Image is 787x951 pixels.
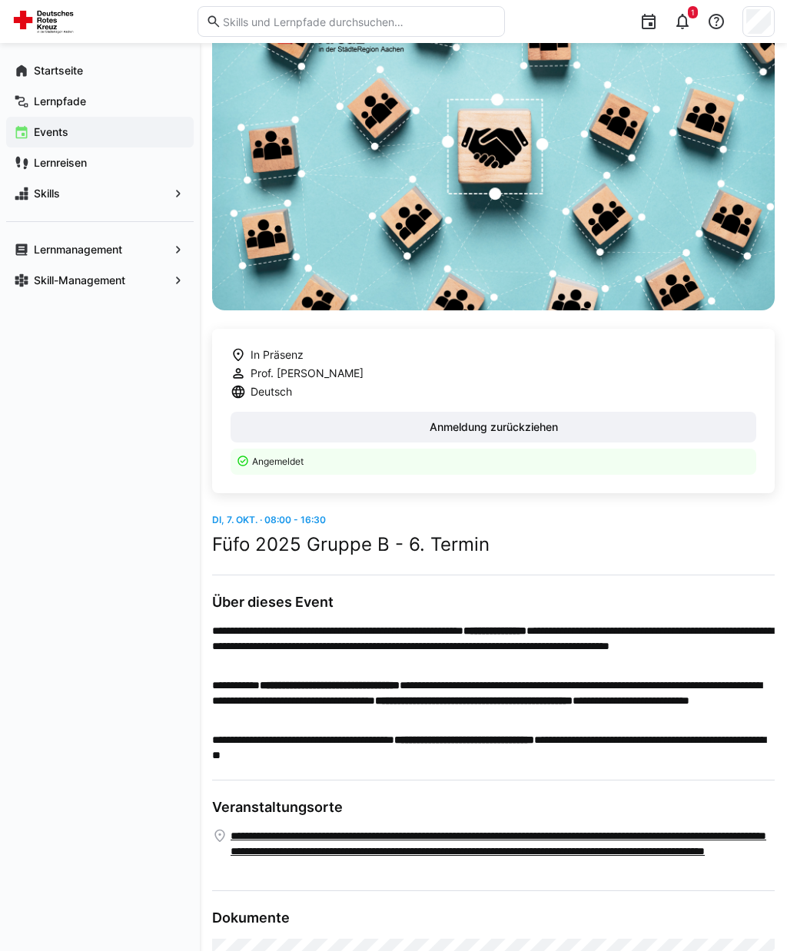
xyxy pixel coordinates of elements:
[251,347,304,363] span: In Präsenz
[212,594,775,611] h3: Über dieses Event
[212,910,775,926] h3: Dokumente
[221,15,496,28] input: Skills und Lernpfade durchsuchen…
[252,455,747,468] p: Angemeldet
[212,514,326,525] span: Di, 7. Okt. · 08:00 - 16:30
[212,533,775,556] h2: Füfo 2025 Gruppe B - 6. Termin
[251,366,364,381] span: Prof. [PERSON_NAME]
[212,799,775,816] h3: Veranstaltungsorte
[427,419,560,435] span: Anmeldung zurückziehen
[231,412,756,442] button: Anmeldung zurückziehen
[251,384,292,399] span: Deutsch
[691,8,695,17] span: 1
